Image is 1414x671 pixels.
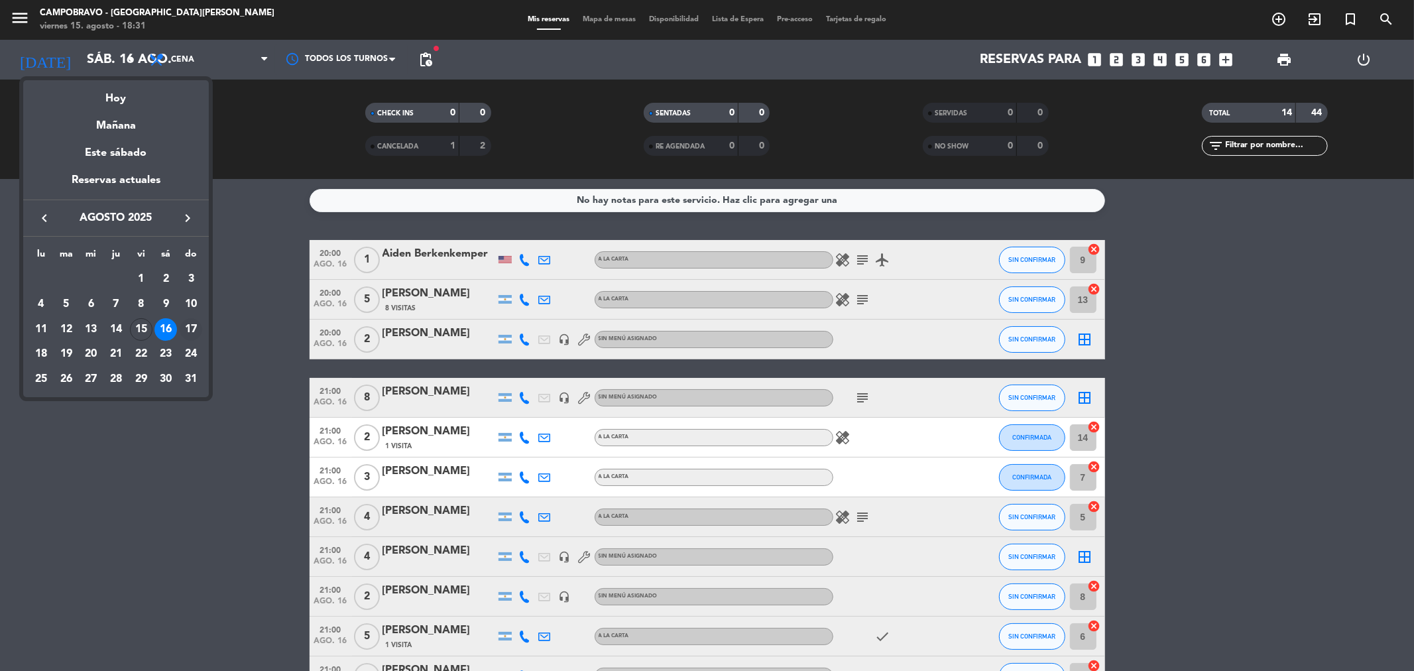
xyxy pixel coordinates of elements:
div: 19 [55,343,78,365]
div: 4 [30,293,52,316]
button: keyboard_arrow_left [32,210,56,227]
i: keyboard_arrow_right [180,210,196,226]
th: sábado [154,247,179,267]
td: 18 de agosto de 2025 [29,342,54,367]
th: martes [54,247,79,267]
div: 11 [30,318,52,341]
td: 20 de agosto de 2025 [78,342,103,367]
button: keyboard_arrow_right [176,210,200,227]
div: 3 [180,268,202,290]
th: jueves [103,247,129,267]
div: 6 [80,293,102,316]
i: keyboard_arrow_left [36,210,52,226]
td: 5 de agosto de 2025 [54,292,79,317]
th: viernes [129,247,154,267]
td: 9 de agosto de 2025 [154,292,179,317]
div: 12 [55,318,78,341]
td: 29 de agosto de 2025 [129,367,154,392]
td: 4 de agosto de 2025 [29,292,54,317]
div: 23 [154,343,177,365]
div: Este sábado [23,135,209,172]
div: 5 [55,293,78,316]
div: 16 [154,318,177,341]
div: 31 [180,368,202,391]
div: 24 [180,343,202,365]
div: 7 [105,293,127,316]
div: 13 [80,318,102,341]
div: 1 [130,268,152,290]
td: AGO. [29,267,129,292]
td: 26 de agosto de 2025 [54,367,79,392]
div: Hoy [23,80,209,107]
div: 14 [105,318,127,341]
td: 21 de agosto de 2025 [103,342,129,367]
td: 27 de agosto de 2025 [78,367,103,392]
td: 16 de agosto de 2025 [154,317,179,342]
div: 26 [55,368,78,391]
td: 14 de agosto de 2025 [103,317,129,342]
td: 31 de agosto de 2025 [178,367,204,392]
td: 22 de agosto de 2025 [129,342,154,367]
div: 9 [154,293,177,316]
div: 17 [180,318,202,341]
td: 8 de agosto de 2025 [129,292,154,317]
div: 28 [105,368,127,391]
td: 1 de agosto de 2025 [129,267,154,292]
td: 13 de agosto de 2025 [78,317,103,342]
td: 6 de agosto de 2025 [78,292,103,317]
div: Mañana [23,107,209,135]
div: 27 [80,368,102,391]
td: 2 de agosto de 2025 [154,267,179,292]
td: 25 de agosto de 2025 [29,367,54,392]
div: 15 [130,318,152,341]
div: 22 [130,343,152,365]
td: 19 de agosto de 2025 [54,342,79,367]
td: 30 de agosto de 2025 [154,367,179,392]
div: 29 [130,368,152,391]
td: 17 de agosto de 2025 [178,317,204,342]
td: 24 de agosto de 2025 [178,342,204,367]
td: 15 de agosto de 2025 [129,317,154,342]
div: 18 [30,343,52,365]
div: 10 [180,293,202,316]
td: 7 de agosto de 2025 [103,292,129,317]
td: 3 de agosto de 2025 [178,267,204,292]
span: agosto 2025 [56,210,176,227]
td: 28 de agosto de 2025 [103,367,129,392]
th: domingo [178,247,204,267]
div: 20 [80,343,102,365]
td: 10 de agosto de 2025 [178,292,204,317]
div: 25 [30,368,52,391]
div: 2 [154,268,177,290]
div: 21 [105,343,127,365]
th: lunes [29,247,54,267]
div: 8 [130,293,152,316]
div: Reservas actuales [23,172,209,199]
th: miércoles [78,247,103,267]
td: 23 de agosto de 2025 [154,342,179,367]
td: 12 de agosto de 2025 [54,317,79,342]
td: 11 de agosto de 2025 [29,317,54,342]
div: 30 [154,368,177,391]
